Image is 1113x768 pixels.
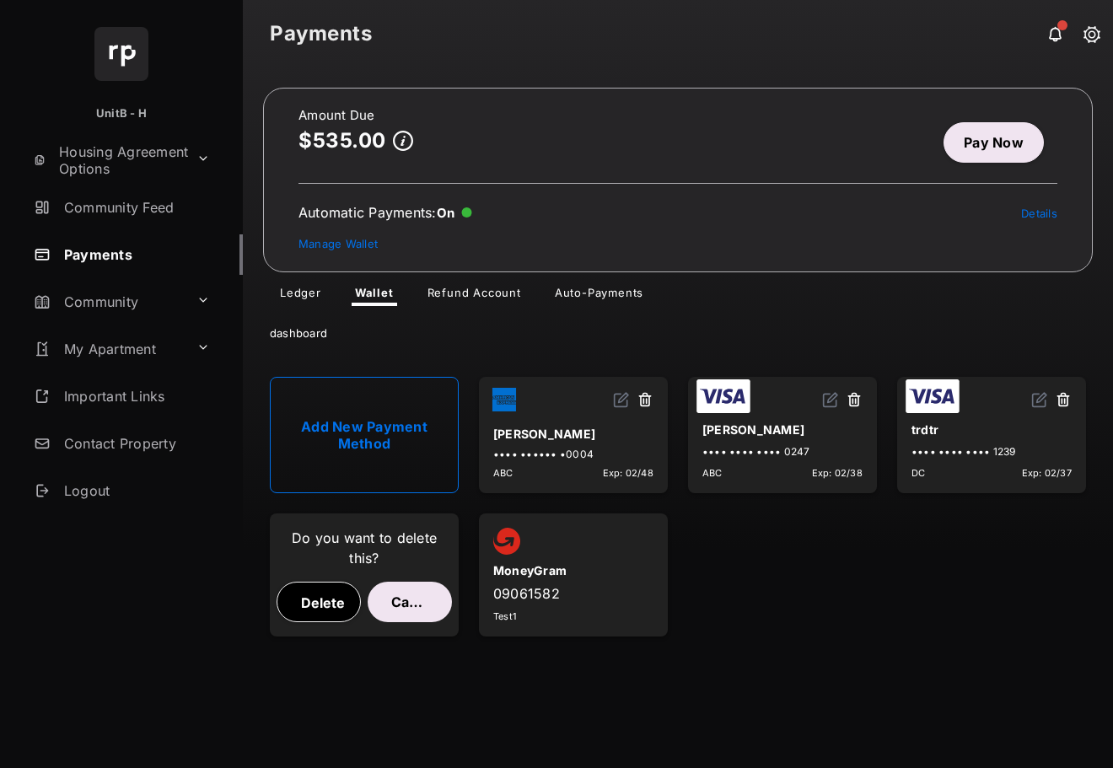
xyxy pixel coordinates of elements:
a: Details [1021,207,1057,220]
div: dashboard [243,306,1113,353]
a: Contact Property [27,423,243,464]
span: Test1 [493,610,516,622]
a: Refund Account [414,286,535,306]
a: Community [27,282,190,322]
span: DC [911,467,926,479]
div: [PERSON_NAME] [702,416,863,443]
img: svg+xml;base64,PHN2ZyB2aWV3Qm94PSIwIDAgMjQgMjQiIHdpZHRoPSIxNiIgaGVpZ2h0PSIxNiIgZmlsbD0ibm9uZSIgeG... [613,391,630,408]
img: svg+xml;base64,PHN2ZyB2aWV3Qm94PSIwIDAgMjQgMjQiIHdpZHRoPSIxNiIgaGVpZ2h0PSIxNiIgZmlsbD0ibm9uZSIgeG... [1031,391,1048,408]
a: Housing Agreement Options [27,140,190,180]
div: trdtr [911,416,1072,443]
span: Exp: 02/38 [812,467,863,479]
span: ABC [702,467,723,479]
a: Important Links [27,376,217,416]
a: Auto-Payments [541,286,657,306]
a: Ledger [266,286,335,306]
div: [PERSON_NAME] [493,420,653,448]
div: 09061582 [493,585,653,602]
a: My Apartment [27,329,190,369]
a: Manage Wallet [298,237,378,250]
img: svg+xml;base64,PHN2ZyB2aWV3Qm94PSIwIDAgMjQgMjQiIHdpZHRoPSIxNiIgaGVpZ2h0PSIxNiIgZmlsbD0ibm9uZSIgeG... [822,391,839,408]
p: $535.00 [298,129,386,152]
a: Community Feed [27,187,243,228]
a: Add New Payment Method [270,377,459,493]
button: Delete [277,582,361,622]
span: Exp: 02/37 [1022,467,1072,479]
strong: Payments [270,24,372,44]
div: •••• •••• •••• 0247 [702,445,863,458]
a: Logout [27,470,243,511]
div: MoneyGram [493,556,653,584]
a: Payments [27,234,243,275]
button: Cancel [368,582,452,622]
span: On [437,205,455,221]
a: Wallet [341,286,407,306]
p: UnitB - H [96,105,147,122]
div: •••• •••••• •0004 [493,448,653,460]
h2: Amount Due [298,109,413,122]
img: svg+xml;base64,PHN2ZyB4bWxucz0iaHR0cDovL3d3dy53My5vcmcvMjAwMC9zdmciIHdpZHRoPSI2NCIgaGVpZ2h0PSI2NC... [94,27,148,81]
span: Cancel [391,593,437,610]
div: Automatic Payments : [298,204,472,221]
p: Do you want to delete this? [284,528,444,568]
span: Exp: 02/48 [603,467,653,479]
div: •••• •••• •••• 1239 [911,445,1072,458]
span: ABC [493,467,513,479]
